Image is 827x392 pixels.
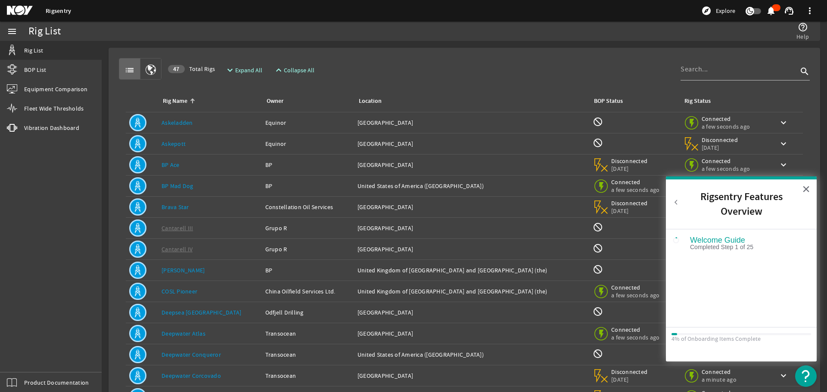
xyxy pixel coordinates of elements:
[702,376,738,383] span: a minute ago
[265,96,347,106] div: Owner
[358,308,586,317] div: [GEOGRAPHIC_DATA]
[802,182,810,196] button: Close
[702,144,738,151] span: [DATE]
[766,6,776,16] mat-icon: notifications
[162,224,193,232] a: Cantarell III
[684,96,711,106] div: Rig Status
[162,372,221,380] a: Deepwater Corcovado
[28,27,61,36] div: Rig List
[24,123,79,132] span: Vibration Dashboard
[162,161,180,169] a: BP Ace
[265,161,351,169] div: BP
[162,266,205,274] a: [PERSON_NAME]
[593,264,603,275] mat-icon: BOP Monitoring not available for this rig
[611,376,648,383] span: [DATE]
[358,161,586,169] div: [GEOGRAPHIC_DATA]
[799,0,820,21] button: more_vert
[778,160,789,170] mat-icon: keyboard_arrow_down
[702,136,738,144] span: Disconnected
[168,65,185,73] div: 47
[798,22,808,32] mat-icon: help_outline
[124,65,135,75] mat-icon: list
[698,4,739,18] button: Explore
[358,245,586,253] div: [GEOGRAPHIC_DATA]
[666,179,817,229] h2: Rigsentry Features Overview
[24,104,84,113] span: Fleet Wide Thresholds
[265,266,351,275] div: BP
[162,203,189,211] a: Brava Star
[24,378,89,387] span: Product Documentation
[690,236,805,244] div: Welcome Guide
[594,96,623,106] div: BOP Status
[359,96,382,106] div: Location
[701,6,712,16] mat-icon: explore
[778,370,789,381] mat-icon: keyboard_arrow_down
[778,117,789,128] mat-icon: keyboard_arrow_down
[265,118,351,127] div: Equinor
[358,266,586,275] div: United Kingdom of [GEOGRAPHIC_DATA] and [GEOGRAPHIC_DATA] (the)
[611,207,648,215] span: [DATE]
[265,224,351,232] div: Grupo R
[672,198,681,207] button: Back to Resource Center Home
[593,349,603,359] mat-icon: BOP Monitoring not available for this rig
[681,64,798,74] input: Search...
[795,365,817,387] button: Open Resource Center
[358,350,586,359] div: United States of America ([GEOGRAPHIC_DATA])
[778,139,789,149] mat-icon: keyboard_arrow_down
[358,329,586,338] div: [GEOGRAPHIC_DATA]
[162,119,193,127] a: Askeladden
[274,65,280,75] mat-icon: expand_less
[611,326,659,333] span: Connected
[702,123,750,130] span: a few seconds ago
[168,65,215,73] span: Total Rigs
[265,245,351,253] div: Grupo R
[24,46,43,55] span: Rig List
[7,123,17,133] mat-icon: vibration
[611,178,659,186] span: Connected
[672,335,811,343] div: 4% of Onboarding Items Complete
[358,287,586,296] div: United Kingdom of [GEOGRAPHIC_DATA] and [GEOGRAPHIC_DATA] (the)
[46,7,71,15] a: Rigsentry
[235,66,262,74] span: Expand All
[611,157,648,165] span: Disconnected
[265,329,351,338] div: Transocean
[593,243,603,253] mat-icon: BOP Monitoring not available for this rig
[265,371,351,380] div: Transocean
[162,309,241,316] a: Deepsea [GEOGRAPHIC_DATA]
[24,85,87,93] span: Equipment Comparison
[611,165,648,173] span: [DATE]
[593,138,603,148] mat-icon: BOP Monitoring not available for this rig
[611,333,659,341] span: a few seconds ago
[358,371,586,380] div: [GEOGRAPHIC_DATA]
[162,245,193,253] a: Cantarell IV
[784,6,794,16] mat-icon: support_agent
[24,65,46,74] span: BOP List
[270,62,318,78] button: Collapse All
[265,308,351,317] div: Odfjell Drilling
[796,32,809,41] span: Help
[162,96,255,106] div: Rig Name
[265,350,351,359] div: Transocean
[265,203,351,211] div: Constellation Oil Services
[593,117,603,127] mat-icon: BOP Monitoring not available for this rig
[162,330,205,337] a: Deepwater Atlas
[611,199,648,207] span: Disconnected
[611,186,659,194] span: a few seconds ago
[358,224,586,232] div: [GEOGRAPHIC_DATA]
[716,6,735,15] span: Explore
[702,165,750,173] span: a few seconds ago
[358,139,586,148] div: [GEOGRAPHIC_DATA]
[702,115,750,123] span: Connected
[666,176,817,361] div: Resource Center
[265,139,351,148] div: Equinor
[265,182,351,190] div: BP
[162,140,186,148] a: Askepott
[611,291,659,299] span: a few seconds ago
[162,287,197,295] a: COSL Pioneer
[7,26,17,37] mat-icon: menu
[593,306,603,317] mat-icon: BOP Monitoring not available for this rig
[358,203,586,211] div: [GEOGRAPHIC_DATA]
[690,244,805,250] div: Completed Step 1 of 25
[358,96,582,106] div: Location
[265,287,351,296] div: China Oilfield Services Ltd.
